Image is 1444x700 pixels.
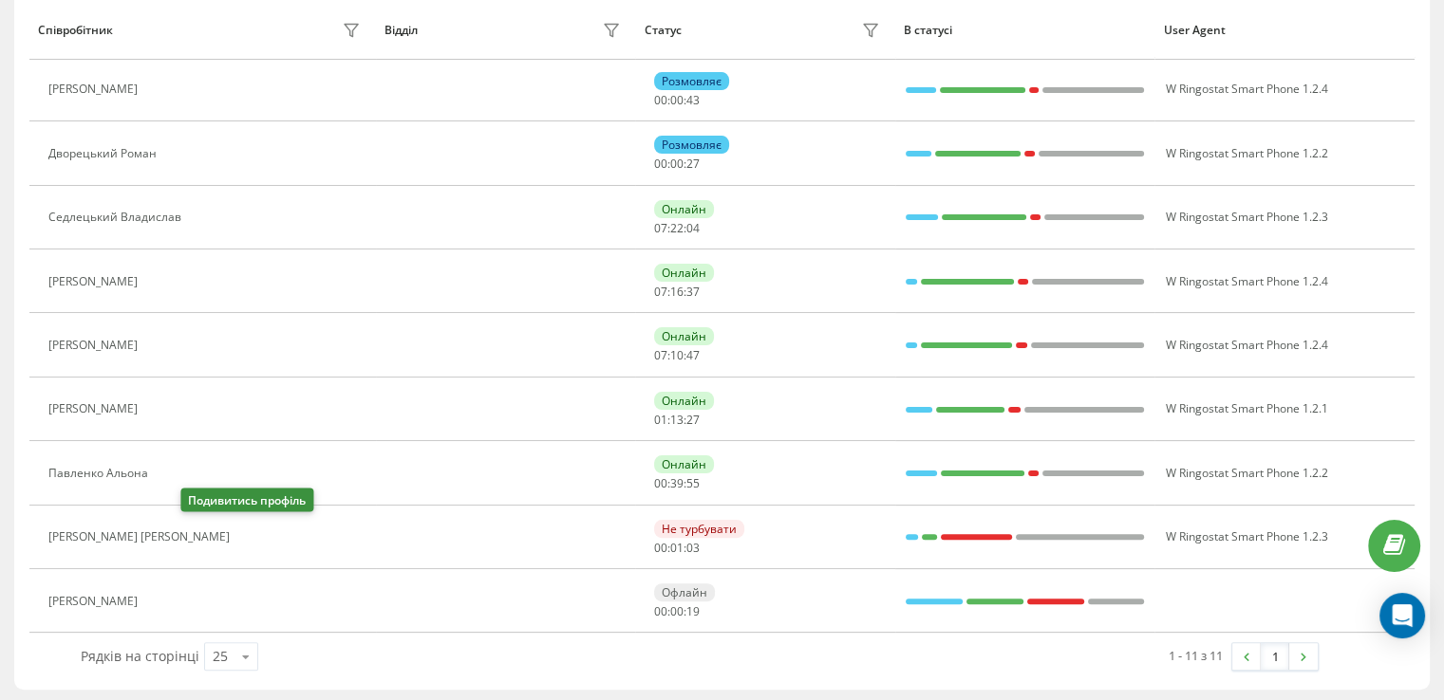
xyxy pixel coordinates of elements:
[654,477,700,490] div: : :
[670,412,684,428] span: 13
[654,327,714,345] div: Онлайн
[48,211,186,224] div: Седлецький Владислав
[686,220,700,236] span: 04
[48,530,234,543] div: [PERSON_NAME] [PERSON_NAME]
[654,542,700,555] div: : :
[213,647,228,666] div: 25
[670,92,684,108] span: 00
[1165,465,1327,481] span: W Ringostat Smart Phone 1.2.2
[654,72,729,90] div: Розмовляє
[654,347,667,363] span: 07
[654,475,667,491] span: 00
[670,540,684,556] span: 01
[654,540,667,556] span: 00
[654,136,729,154] div: Розмовляє
[654,455,714,473] div: Онлайн
[645,24,682,37] div: Статус
[654,392,714,410] div: Онлайн
[654,583,715,601] div: Офлайн
[654,414,700,427] div: : :
[670,284,684,300] span: 16
[670,347,684,363] span: 10
[654,220,667,236] span: 07
[1169,646,1223,665] div: 1 - 11 з 11
[654,94,700,107] div: : :
[48,147,161,160] div: Дворецький Роман
[1165,400,1327,416] span: W Ringostat Smart Phone 1.2.1
[1165,273,1327,289] span: W Ringostat Smart Phone 1.2.4
[1165,528,1327,544] span: W Ringostat Smart Phone 1.2.3
[654,264,714,282] div: Онлайн
[654,286,700,299] div: : :
[1164,24,1406,37] div: User Agent
[686,156,700,172] span: 27
[38,24,113,37] div: Співробітник
[654,156,667,172] span: 00
[686,412,700,428] span: 27
[654,603,667,619] span: 00
[1261,643,1289,670] a: 1
[48,339,142,352] div: [PERSON_NAME]
[1165,81,1327,97] span: W Ringostat Smart Phone 1.2.4
[1165,337,1327,353] span: W Ringostat Smart Phone 1.2.4
[654,605,700,618] div: : :
[654,222,700,235] div: : :
[180,488,313,512] div: Подивитись профіль
[686,603,700,619] span: 19
[686,475,700,491] span: 55
[670,156,684,172] span: 00
[48,275,142,288] div: [PERSON_NAME]
[654,412,667,428] span: 01
[384,24,418,37] div: Відділ
[81,647,199,665] span: Рядків на сторінці
[686,92,700,108] span: 43
[48,83,142,96] div: [PERSON_NAME]
[670,220,684,236] span: 22
[686,284,700,300] span: 37
[1379,593,1425,638] div: Open Intercom Messenger
[654,284,667,300] span: 07
[654,200,714,218] div: Онлайн
[654,349,700,362] div: : :
[1165,209,1327,225] span: W Ringostat Smart Phone 1.2.3
[654,157,700,171] div: : :
[654,520,744,538] div: Не турбувати
[1165,145,1327,161] span: W Ringostat Smart Phone 1.2.2
[670,603,684,619] span: 00
[48,467,153,480] div: Павленко Альона
[48,595,142,608] div: [PERSON_NAME]
[686,347,700,363] span: 47
[686,540,700,556] span: 03
[48,402,142,415] div: [PERSON_NAME]
[670,475,684,491] span: 39
[904,24,1146,37] div: В статусі
[654,92,667,108] span: 00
